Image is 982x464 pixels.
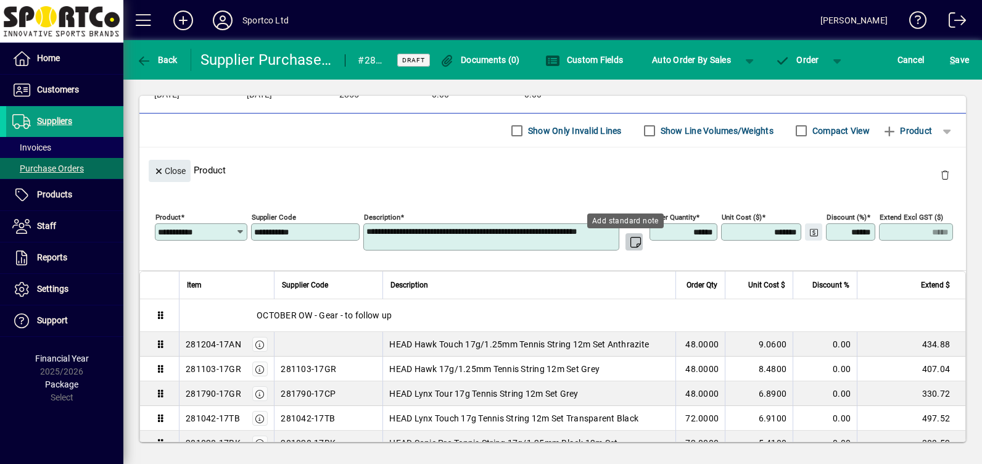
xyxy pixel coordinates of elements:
[186,412,240,425] div: 281042-17TB
[857,332,965,357] td: 434.88
[123,49,191,71] app-page-header-button: Back
[526,125,622,137] label: Show Only Invalid Lines
[12,164,84,173] span: Purchase Orders
[725,357,793,381] td: 8.4800
[545,55,623,65] span: Custom Fields
[820,10,888,30] div: [PERSON_NAME]
[827,213,867,222] mat-label: Discount (%)
[675,431,725,455] td: 72.0000
[793,357,857,381] td: 0.00
[186,338,241,350] div: 281204-17AN
[793,431,857,455] td: 0.00
[930,169,960,180] app-page-header-button: Delete
[882,121,932,141] span: Product
[37,85,79,94] span: Customers
[37,189,72,199] span: Products
[203,9,242,31] button: Profile
[725,332,793,357] td: 9.0600
[389,412,638,425] span: HEAD Lynx Touch 17g Tennis String 12m Set Transparent Black
[810,125,870,137] label: Compact View
[186,387,241,400] div: 281790-17GR
[274,357,382,381] td: 281103-17GR
[437,49,523,71] button: Documents (0)
[186,437,241,449] div: 281028-17BK
[390,278,428,292] span: Description
[793,381,857,406] td: 0.00
[139,147,966,193] div: Product
[876,120,938,142] button: Product
[857,406,965,431] td: 497.52
[6,180,123,210] a: Products
[133,49,181,71] button: Back
[921,278,950,292] span: Extend $
[252,213,296,222] mat-label: Supplier Code
[894,49,928,71] button: Cancel
[200,50,333,70] div: Supplier Purchase Order
[37,315,68,325] span: Support
[242,10,289,30] div: Sportco Ltd
[880,213,943,222] mat-label: Extend excl GST ($)
[6,274,123,305] a: Settings
[587,213,664,228] div: Add standard note
[402,56,425,64] span: Draft
[389,387,578,400] span: HEAD Lynx Tour 17g Tennis String 12m Set Grey
[6,211,123,242] a: Staff
[930,160,960,189] button: Delete
[364,213,400,222] mat-label: Description
[12,143,51,152] span: Invoices
[37,284,68,294] span: Settings
[37,53,60,63] span: Home
[793,406,857,431] td: 0.00
[37,221,56,231] span: Staff
[146,165,194,176] app-page-header-button: Close
[805,223,822,241] button: Change Price Levels
[274,431,382,455] td: 281028-17BK
[725,381,793,406] td: 6.8900
[775,55,819,65] span: Order
[358,51,382,70] div: #2855
[389,363,600,375] span: HEAD Hawk 17g/1.25mm Tennis String 12m Set Grey
[35,354,89,363] span: Financial Year
[6,305,123,336] a: Support
[725,431,793,455] td: 5.4100
[725,406,793,431] td: 6.9100
[812,278,849,292] span: Discount %
[897,50,925,70] span: Cancel
[675,406,725,431] td: 72.0000
[6,43,123,74] a: Home
[163,9,203,31] button: Add
[900,2,927,43] a: Knowledge Base
[857,357,965,381] td: 407.04
[652,50,731,70] span: Auto Order By Sales
[389,338,649,350] span: HEAD Hawk Touch 17g/1.25mm Tennis String 12m Set Anthrazite
[748,278,785,292] span: Unit Cost $
[37,116,72,126] span: Suppliers
[950,55,955,65] span: S
[769,49,825,71] button: Order
[37,252,67,262] span: Reports
[646,49,737,71] button: Auto Order By Sales
[857,381,965,406] td: 330.72
[136,55,178,65] span: Back
[186,363,241,375] div: 281103-17GR
[650,213,696,222] mat-label: Order Quantity
[939,2,967,43] a: Logout
[155,213,181,222] mat-label: Product
[687,278,717,292] span: Order Qty
[274,406,382,431] td: 281042-17TB
[793,332,857,357] td: 0.00
[6,158,123,179] a: Purchase Orders
[675,381,725,406] td: 48.0000
[675,332,725,357] td: 48.0000
[154,161,186,181] span: Close
[440,55,520,65] span: Documents (0)
[675,357,725,381] td: 48.0000
[274,381,382,406] td: 281790-17CP
[950,50,969,70] span: ave
[149,160,191,182] button: Close
[179,299,965,331] div: OCTOBER OW - Gear - to follow up
[187,278,202,292] span: Item
[722,213,762,222] mat-label: Unit Cost ($)
[857,431,965,455] td: 389.52
[542,49,626,71] button: Custom Fields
